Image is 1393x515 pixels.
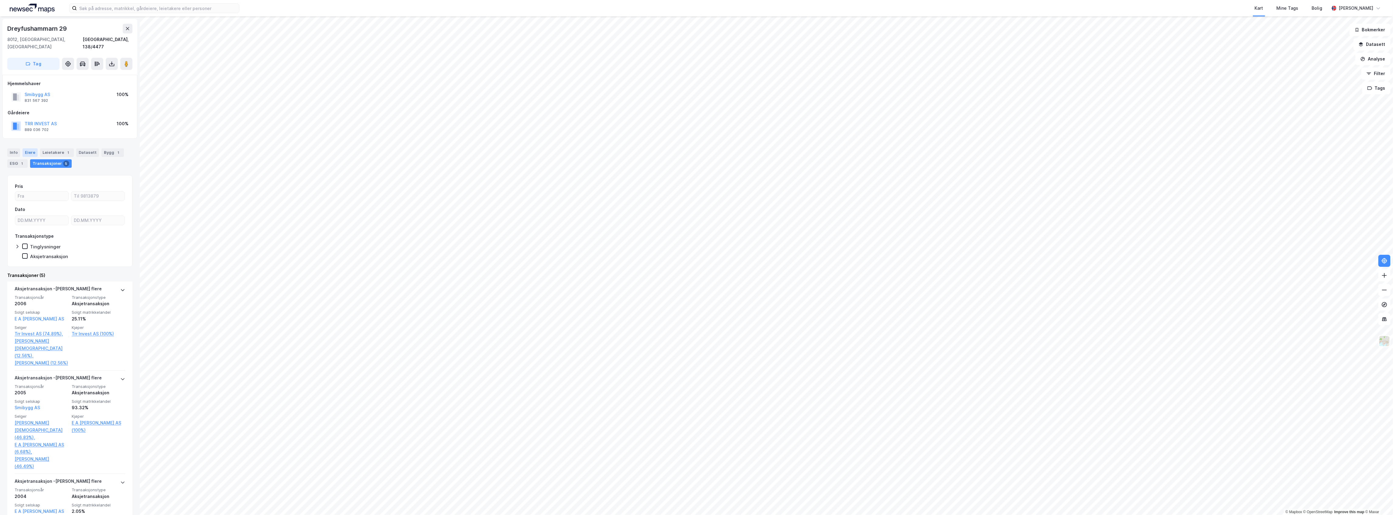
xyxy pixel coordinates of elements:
[15,300,68,307] div: 2006
[77,4,239,13] input: Søk på adresse, matrikkel, gårdeiere, leietakere eller personer
[15,487,68,493] span: Transaksjonsår
[83,36,132,50] div: [GEOGRAPHIC_DATA], 138/4477
[7,24,68,33] div: Dreyfushammarn 29
[30,244,61,250] div: Tinglysninger
[40,148,74,157] div: Leietakere
[15,419,68,441] a: [PERSON_NAME][DEMOGRAPHIC_DATA] (46.83%),
[15,192,68,201] input: Fra
[15,325,68,330] span: Selger
[15,374,102,384] div: Aksjetransaksjon - [PERSON_NAME] flere
[15,206,25,213] div: Dato
[7,58,60,70] button: Tag
[1277,5,1299,12] div: Mine Tags
[15,216,68,225] input: DD.MM.YYYY
[15,233,54,240] div: Transaksjonstype
[15,384,68,389] span: Transaksjonsår
[15,337,68,359] a: [PERSON_NAME][DEMOGRAPHIC_DATA] (12.56%),
[72,414,125,419] span: Kjøper
[72,487,125,493] span: Transaksjonstype
[30,254,68,259] div: Aksjetransaksjon
[15,295,68,300] span: Transaksjonsår
[10,4,55,13] img: logo.a4113a55bc3d86da70a041830d287a7e.svg
[1363,486,1393,515] iframe: Chat Widget
[15,330,68,337] a: Trr Invest AS (74.89%),
[72,295,125,300] span: Transaksjonstype
[1361,67,1391,80] button: Filter
[72,300,125,307] div: Aksjetransaksjon
[117,91,128,98] div: 100%
[1354,38,1391,50] button: Datasett
[72,330,125,337] a: Trr Invest AS (100%)
[15,399,68,404] span: Solgt selskap
[25,98,48,103] div: 831 567 392
[7,272,132,279] div: Transaksjoner (5)
[15,441,68,456] a: E A [PERSON_NAME] AS (6.68%),
[117,120,128,127] div: 100%
[101,148,124,157] div: Bygg
[65,150,71,156] div: 1
[72,404,125,411] div: 93.32%
[15,285,102,295] div: Aksjetransaksjon - [PERSON_NAME] flere
[15,359,68,367] a: [PERSON_NAME] (12.56%)
[1312,5,1323,12] div: Bolig
[72,419,125,434] a: E A [PERSON_NAME] AS (100%)
[15,478,102,487] div: Aksjetransaksjon - [PERSON_NAME] flere
[7,159,28,168] div: ESG
[1303,510,1333,514] a: OpenStreetMap
[1255,5,1263,12] div: Kart
[72,384,125,389] span: Transaksjonstype
[72,325,125,330] span: Kjøper
[15,509,64,514] a: E A [PERSON_NAME] AS
[71,216,125,225] input: DD.MM.YYYY
[15,455,68,470] a: [PERSON_NAME] (46.49%)
[72,493,125,500] div: Aksjetransaksjon
[15,183,23,190] div: Pris
[1355,53,1391,65] button: Analyse
[1334,510,1364,514] a: Improve this map
[30,159,72,168] div: Transaksjoner
[1362,82,1391,94] button: Tags
[72,389,125,396] div: Aksjetransaksjon
[8,80,132,87] div: Hjemmelshaver
[15,493,68,500] div: 2004
[1379,335,1390,347] img: Z
[63,161,69,167] div: 5
[72,399,125,404] span: Solgt matrikkelandel
[71,192,125,201] input: Til 9813879
[1363,486,1393,515] div: Kontrollprogram for chat
[115,150,122,156] div: 1
[15,310,68,315] span: Solgt selskap
[15,405,40,410] a: Smibygg AS
[22,148,38,157] div: Eiere
[15,316,64,321] a: E A [PERSON_NAME] AS
[7,36,83,50] div: 8012, [GEOGRAPHIC_DATA], [GEOGRAPHIC_DATA]
[8,109,132,116] div: Gårdeiere
[72,315,125,323] div: 25.11%
[72,508,125,515] div: 2.05%
[1350,24,1391,36] button: Bokmerker
[15,503,68,508] span: Solgt selskap
[15,389,68,396] div: 2005
[15,414,68,419] span: Selger
[72,310,125,315] span: Solgt matrikkelandel
[19,161,25,167] div: 1
[76,148,99,157] div: Datasett
[1285,510,1302,514] a: Mapbox
[72,503,125,508] span: Solgt matrikkelandel
[1339,5,1374,12] div: [PERSON_NAME]
[7,148,20,157] div: Info
[25,127,49,132] div: 889 036 702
